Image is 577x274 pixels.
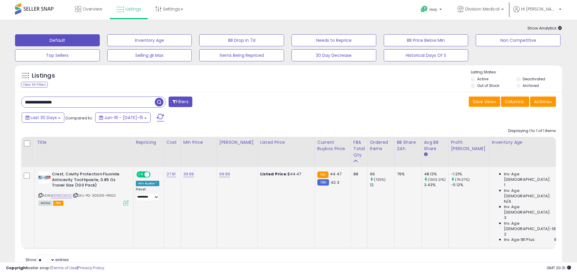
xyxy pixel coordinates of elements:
[424,171,448,177] div: 48.13%
[504,199,511,204] span: N/A
[477,83,499,88] label: Out of Stock
[51,265,77,271] a: Terms of Use
[73,193,116,198] span: | SKU: PG-305019-PK100
[429,7,438,12] span: Help
[397,171,417,177] div: 79%
[504,204,559,215] span: Inv. Age [DEMOGRAPHIC_DATA]:
[513,6,561,20] a: Hi [PERSON_NAME]
[183,139,214,146] div: Min Price
[523,83,539,88] label: Archived
[15,34,100,46] button: Default
[492,139,561,146] div: Inventory Age
[451,171,489,177] div: -1.21%
[397,139,419,152] div: BB Share 24h.
[260,139,312,146] div: Listed Price
[52,171,125,190] b: Crest, Cavity Protection Fluoride Anticavity Toothpaste, 0.85 Oz Travel Size (100 Pack)
[199,34,284,46] button: BB Drop in 7d
[469,97,500,107] button: Save View
[504,171,559,182] span: Inv. Age [DEMOGRAPHIC_DATA]:
[504,182,505,188] span: 1
[504,215,506,220] span: 3
[183,171,194,177] a: 39.99
[501,97,529,107] button: Columns
[38,171,129,205] div: ASIN:
[504,221,559,232] span: Inv. Age [DEMOGRAPHIC_DATA]-180:
[374,177,386,182] small: (725%)
[26,257,69,263] span: Show: entries
[353,139,365,158] div: FBA Total Qty
[53,201,63,206] span: FBA
[199,49,284,61] button: Items Being Repriced
[37,139,131,146] div: Title
[523,76,545,82] label: Deactivated
[136,181,159,186] div: Win BuyBox *
[530,97,556,107] button: Actions
[126,6,141,12] span: Listings
[219,171,230,177] a: 69.99
[32,72,55,80] h5: Listings
[504,237,536,242] span: Inv. Age 181 Plus:
[21,82,48,88] div: Clear All Filters
[107,49,192,61] button: Selling @ Max
[547,265,571,271] span: 2025-08-15 20:31 GMT
[83,6,102,12] span: Overview
[370,182,394,188] div: 12
[477,76,488,82] label: Active
[521,6,557,12] span: Hi [PERSON_NAME]
[136,139,161,146] div: Repricing
[370,171,394,177] div: 99
[6,265,28,271] strong: Copyright
[420,5,428,13] i: Get Help
[424,139,446,152] div: Avg BB Share
[136,187,159,201] div: Preset:
[95,112,151,123] button: Jun-16 - [DATE]-15
[465,6,499,12] span: Division Medical
[554,237,559,242] span: 82
[169,97,192,107] button: Filters
[38,201,52,206] span: All listings currently available for purchase on Amazon
[504,232,506,237] span: 2
[51,193,72,198] a: B019EC3SVC
[424,182,448,188] div: 3.43%
[317,171,328,178] small: FBA
[260,171,288,177] b: Listed Price:
[384,34,469,46] button: BB Price Below Min
[504,188,559,199] span: Inv. Age [DEMOGRAPHIC_DATA]:
[78,265,104,271] a: Privacy Policy
[505,99,524,105] span: Columns
[331,180,339,185] span: 42.3
[260,171,310,177] div: $44.47
[428,177,446,182] small: (1303.21%)
[353,171,363,177] div: 88
[104,115,143,121] span: Jun-16 - [DATE]-15
[292,34,376,46] button: Needs to Reprice
[219,139,255,146] div: [PERSON_NAME]
[451,139,487,152] div: Profit [PERSON_NAME]
[424,152,428,157] small: Avg BB Share.
[370,139,392,152] div: Ordered Items
[384,49,469,61] button: Historical Days Of S
[38,171,50,183] img: 41wIkBKlhCL._SL40_.jpg
[166,171,176,177] a: 27.91
[292,49,376,61] button: 30 Day Decrease
[65,115,93,121] span: Compared to:
[508,128,556,134] div: Displaying 1 to 1 of 1 items
[150,172,159,177] span: OFF
[330,171,341,177] span: 44.47
[317,139,348,152] div: Current Buybox Price
[15,49,100,61] button: Top Sellers
[451,182,489,188] div: -5.12%
[6,265,104,271] div: seller snap | |
[107,34,192,46] button: Inventory Age
[455,177,470,182] small: (76.37%)
[317,179,329,186] small: FBM
[22,112,64,123] button: Last 30 Days
[137,172,145,177] span: ON
[416,1,448,20] a: Help
[476,34,560,46] button: Non Competitive
[527,25,562,31] span: Show Analytics
[31,115,57,121] span: Last 30 Days
[166,139,178,146] div: Cost
[471,69,562,75] p: Listing States:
